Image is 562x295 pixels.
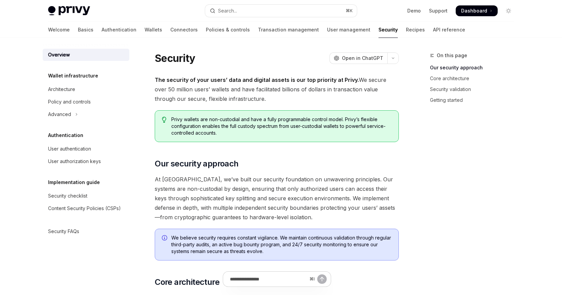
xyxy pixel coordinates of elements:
[327,22,370,38] a: User management
[48,98,91,106] div: Policy and controls
[48,192,87,200] div: Security checklist
[171,234,392,255] span: We believe security requires constant vigilance. We maintain continuous validation through regula...
[48,204,121,212] div: Content Security Policies (CSPs)
[48,131,83,139] h5: Authentication
[379,22,398,38] a: Security
[48,157,101,165] div: User authorization keys
[430,62,519,73] a: Our security approach
[456,5,498,16] a: Dashboard
[43,143,129,155] a: User authentication
[205,5,357,17] button: Open search
[162,235,169,242] svg: Info
[430,73,519,84] a: Core architecture
[48,227,79,235] div: Security FAQs
[48,178,100,186] h5: Implementation guide
[342,55,383,62] span: Open in ChatGPT
[48,145,91,153] div: User authentication
[206,22,250,38] a: Policies & controls
[43,83,129,95] a: Architecture
[155,158,238,169] span: Our security approach
[170,22,198,38] a: Connectors
[102,22,136,38] a: Authentication
[78,22,93,38] a: Basics
[437,51,467,60] span: On this page
[407,7,421,14] a: Demo
[258,22,319,38] a: Transaction management
[155,75,399,104] span: We secure over 50 million users’ wallets and have facilitated billions of dollars in transaction ...
[430,84,519,95] a: Security validation
[317,274,327,284] button: Send message
[433,22,465,38] a: API reference
[155,76,359,83] strong: The security of your users’ data and digital assets is our top priority at Privy.
[171,116,392,136] span: Privy wallets are non-custodial and have a fully programmable control model. Privy’s flexible con...
[230,272,307,287] input: Ask a question...
[43,202,129,214] a: Content Security Policies (CSPs)
[43,49,129,61] a: Overview
[48,85,75,93] div: Architecture
[346,8,353,14] span: ⌘ K
[48,110,71,118] div: Advanced
[155,175,399,222] span: At [GEOGRAPHIC_DATA], we’ve built our security foundation on unwavering principles. Our systems a...
[43,96,129,108] a: Policy and controls
[43,108,129,120] button: Toggle Advanced section
[48,6,90,16] img: light logo
[48,51,70,59] div: Overview
[43,155,129,167] a: User authorization keys
[430,95,519,106] a: Getting started
[48,22,70,38] a: Welcome
[48,72,98,80] h5: Wallet infrastructure
[155,52,195,64] h1: Security
[503,5,514,16] button: Toggle dark mode
[43,225,129,237] a: Security FAQs
[218,7,237,15] div: Search...
[461,7,487,14] span: Dashboard
[145,22,162,38] a: Wallets
[43,190,129,202] a: Security checklist
[429,7,448,14] a: Support
[162,117,167,123] svg: Tip
[329,52,387,64] button: Open in ChatGPT
[406,22,425,38] a: Recipes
